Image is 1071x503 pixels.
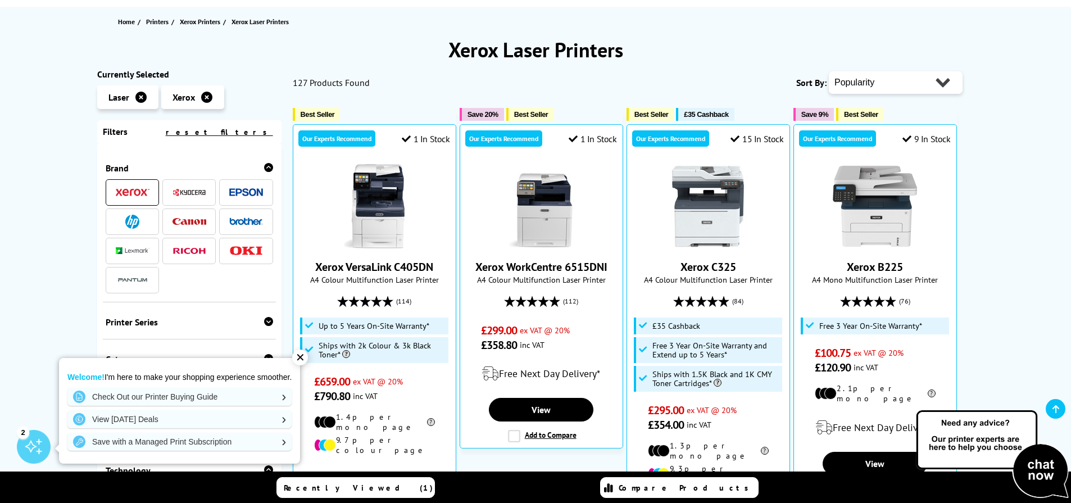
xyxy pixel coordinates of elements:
[793,108,834,121] button: Save 9%
[914,409,1071,501] img: Open Live Chat window
[314,435,435,455] li: 9.7p per colour page
[632,130,709,147] div: Our Experts Recommend
[166,127,273,137] a: reset filters
[648,441,769,461] li: 1.3p per mono page
[833,239,917,251] a: Xerox B225
[116,273,149,287] img: Pantum
[298,130,375,147] div: Our Experts Recommend
[481,338,518,352] span: £358.80
[332,239,416,251] a: Xerox VersaLink C405DN
[67,410,292,428] a: View [DATE] Deals
[396,291,411,312] span: (114)
[823,452,927,475] a: View
[173,188,206,197] img: Kyocera
[796,77,827,88] span: Sort By:
[180,16,223,28] a: Xerox Printers
[173,244,206,258] a: Ricoh
[293,77,370,88] span: 127 Products Found
[680,260,736,274] a: Xerox C325
[652,370,779,388] span: Ships with 1.5K Black and 1K CMY Toner Cartridges*
[732,291,743,312] span: (84)
[687,419,711,430] span: inc VAT
[232,17,289,26] span: Xerox Laser Printers
[799,130,876,147] div: Our Experts Recommend
[353,391,378,401] span: inc VAT
[833,164,917,248] img: Xerox B225
[648,403,684,418] span: £295.00
[116,244,149,258] a: Lexmark
[315,260,433,274] a: Xerox VersaLink C405DN
[17,426,29,438] div: 2
[730,133,783,144] div: 15 In Stock
[299,464,450,495] div: modal_delivery
[106,316,273,328] span: Printer Series
[460,108,504,121] button: Save 20%
[633,274,784,285] span: A4 Colour Multifunction Laser Printer
[468,110,498,119] span: Save 20%
[652,321,700,330] span: £35 Cashback
[815,346,851,360] span: £100.75
[800,274,951,285] span: A4 Mono Multifunction Laser Printer
[229,215,263,229] a: Brother
[844,110,878,119] span: Best Seller
[666,164,750,248] img: Xerox C325
[173,185,206,200] a: Kyocera
[301,110,335,119] span: Best Seller
[353,376,403,387] span: ex VAT @ 20%
[97,37,974,63] h1: Xerox Laser Printers
[173,215,206,229] a: Canon
[466,274,617,285] span: A4 Colour Multifunction Laser Printer
[648,464,769,484] li: 9.3p per colour page
[173,218,206,225] img: Canon
[108,92,129,103] span: Laser
[489,398,593,422] a: View
[314,374,351,389] span: £659.00
[800,412,951,443] div: modal_delivery
[284,483,433,493] span: Recently Viewed (1)
[520,325,570,336] span: ex VAT @ 20%
[466,358,617,389] div: modal_delivery
[902,133,951,144] div: 9 In Stock
[627,108,674,121] button: Best Seller
[899,291,910,312] span: (76)
[116,188,149,196] img: Xerox
[687,405,737,415] span: ex VAT @ 20%
[314,412,435,432] li: 1.4p per mono page
[299,274,450,285] span: A4 Colour Multifunction Laser Printer
[854,362,878,373] span: inc VAT
[520,339,544,350] span: inc VAT
[854,347,904,358] span: ex VAT @ 20%
[146,16,171,28] a: Printers
[67,372,292,382] p: I'm here to make your shopping experience smoother.
[475,260,607,274] a: Xerox WorkCentre 6515DNI
[402,133,450,144] div: 1 In Stock
[116,215,149,229] a: HP
[514,110,548,119] span: Best Seller
[229,185,263,200] a: Epson
[180,16,220,28] span: Xerox Printers
[481,323,518,338] span: £299.00
[652,341,779,359] span: Free 3 Year On-Site Warranty and Extend up to 5 Years*
[508,430,577,442] label: Add to Compare
[676,108,734,121] button: £35 Cashback
[229,246,263,256] img: OKI
[229,188,263,197] img: Epson
[106,465,273,476] span: Technology
[815,360,851,375] span: £120.90
[600,477,759,498] a: Compare Products
[499,239,583,251] a: Xerox WorkCentre 6515DNI
[819,321,922,330] span: Free 3 Year On-Site Warranty*
[847,260,903,274] a: Xerox B225
[465,130,542,147] div: Our Experts Recommend
[801,110,828,119] span: Save 9%
[229,244,263,258] a: OKI
[67,388,292,406] a: Check Out our Printer Buying Guide
[648,418,684,432] span: £354.00
[319,341,446,359] span: Ships with 2k Colour & 3k Black Toner*
[118,16,138,28] a: Home
[634,110,669,119] span: Best Seller
[836,108,884,121] button: Best Seller
[815,383,936,404] li: 2.1p per mono page
[67,373,105,382] strong: Welcome!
